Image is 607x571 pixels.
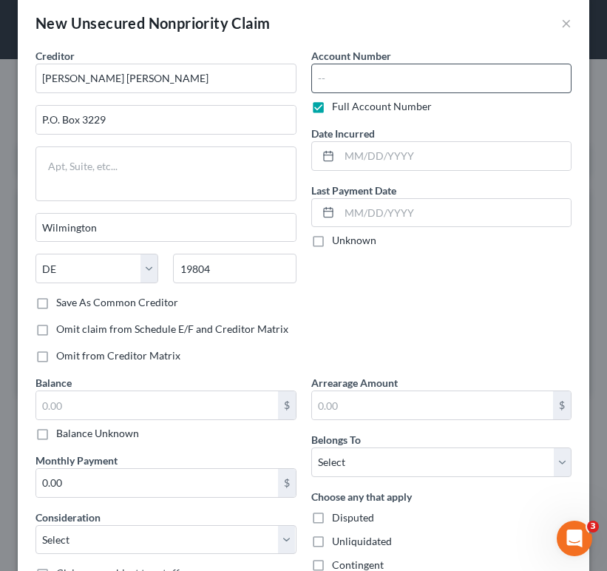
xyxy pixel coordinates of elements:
label: Consideration [35,510,101,525]
label: Account Number [311,48,391,64]
input: 0.00 [36,469,278,497]
div: $ [278,469,296,497]
span: Contingent [332,558,384,571]
button: × [561,14,572,32]
div: $ [278,391,296,419]
input: Enter address... [36,106,296,134]
span: Belongs To [311,433,361,446]
input: Enter city... [36,214,296,242]
label: Last Payment Date [311,183,396,198]
label: Monthly Payment [35,453,118,468]
label: Date Incurred [311,126,375,141]
label: Balance Unknown [56,426,139,441]
span: Omit from Creditor Matrix [56,349,180,362]
span: Disputed [332,511,374,524]
span: Omit claim from Schedule E/F and Creditor Matrix [56,322,288,335]
input: MM/DD/YYYY [339,199,572,227]
label: Unknown [332,233,376,248]
input: Enter zip... [173,254,296,283]
div: New Unsecured Nonpriority Claim [35,13,270,33]
label: Full Account Number [332,99,432,114]
label: Save As Common Creditor [56,295,178,310]
label: Balance [35,375,72,391]
label: Arrearage Amount [311,375,398,391]
span: Creditor [35,50,75,62]
input: MM/DD/YYYY [339,142,572,170]
input: 0.00 [36,391,278,419]
span: 3 [587,521,599,533]
input: -- [311,64,572,93]
span: Unliquidated [332,535,392,547]
div: $ [553,391,571,419]
input: 0.00 [312,391,554,419]
input: Search creditor by name... [35,64,296,93]
label: Choose any that apply [311,489,412,504]
iframe: Intercom live chat [557,521,592,556]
